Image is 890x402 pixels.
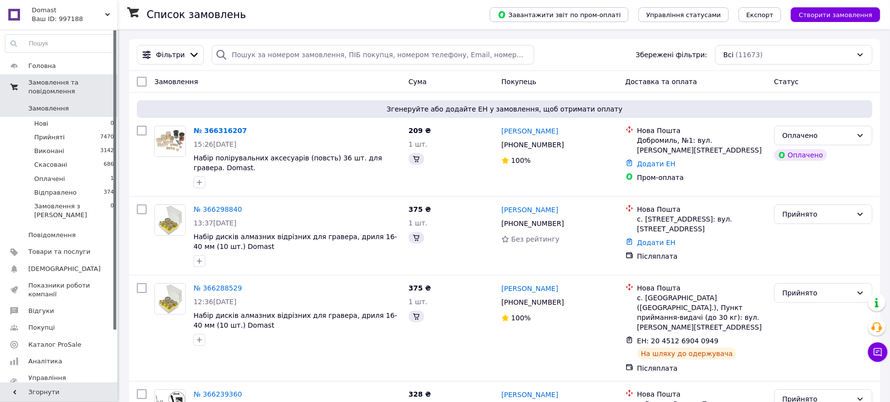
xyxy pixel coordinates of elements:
[28,231,76,240] span: Повідомлення
[104,188,114,197] span: 374
[110,119,114,128] span: 0
[154,126,186,157] a: Фото товару
[636,50,707,60] span: Збережені фільтри:
[409,284,431,292] span: 375 ₴
[194,390,242,398] a: № 366239360
[409,205,431,213] span: 375 ₴
[5,35,114,52] input: Пошук
[501,78,536,86] span: Покупець
[28,281,90,299] span: Показники роботи компанії
[32,15,117,23] div: Ваш ID: 997188
[28,374,90,391] span: Управління сайтом
[409,298,428,306] span: 1 шт.
[746,11,774,19] span: Експорт
[110,175,114,183] span: 1
[194,233,397,250] a: Набір дисків алмазних відрізних для гравера, дриля 16-40 мм (10 шт.) Domast
[409,219,428,227] span: 1 шт.
[154,78,198,86] span: Замовлення
[194,140,237,148] span: 15:26[DATE]
[154,204,186,236] a: Фото товару
[28,78,117,96] span: Замовлення та повідомлення
[34,133,65,142] span: Прийняті
[100,133,114,142] span: 7470
[646,11,721,19] span: Управління статусами
[791,7,880,22] button: Створити замовлення
[28,307,54,315] span: Відгуки
[499,295,566,309] div: [PHONE_NUMBER]
[28,265,101,273] span: [DEMOGRAPHIC_DATA]
[637,283,766,293] div: Нова Пошта
[868,342,888,362] button: Чат з покупцем
[154,283,186,314] a: Фото товару
[155,284,185,314] img: Фото товару
[637,293,766,332] div: с. [GEOGRAPHIC_DATA] ([GEOGRAPHIC_DATA].), Пункт приймання-видачі (до 30 кг): вул. [PERSON_NAME][...
[782,130,852,141] div: Оплачено
[626,78,697,86] span: Доставка та оплата
[637,389,766,399] div: Нова Пошта
[782,288,852,298] div: Прийнято
[194,205,242,213] a: № 366298840
[781,10,880,18] a: Створити замовлення
[212,45,534,65] input: Пошук за номером замовлення, ПІБ покупця, номером телефону, Email, номером накладної
[194,127,247,134] a: № 366316207
[498,10,621,19] span: Завантажити звіт по пром-оплаті
[782,209,852,220] div: Прийнято
[511,235,560,243] span: Без рейтингу
[32,6,105,15] span: Domast
[409,390,431,398] span: 328 ₴
[409,127,431,134] span: 209 ₴
[511,314,531,322] span: 100%
[774,149,827,161] div: Оплачено
[34,147,65,156] span: Виконані
[637,348,737,359] div: На шляху до одержувача
[501,205,558,215] a: [PERSON_NAME]
[409,78,427,86] span: Cума
[638,7,729,22] button: Управління статусами
[28,62,56,70] span: Головна
[100,147,114,156] span: 3142
[194,312,397,329] a: Набір дисків алмазних відрізних для гравера, дриля 16-40 мм (10 шт.) Domast
[194,154,382,172] a: Набір полірувальних аксесуарів (повсть) 36 шт. для гравера. Domast.
[723,50,734,60] span: Всі
[637,239,676,246] a: Додати ЕН
[156,50,185,60] span: Фільтри
[799,11,872,19] span: Створити замовлення
[194,284,242,292] a: № 366288529
[147,9,246,21] h1: Список замовлень
[34,160,67,169] span: Скасовані
[28,340,81,349] span: Каталог ProSale
[501,390,558,400] a: [PERSON_NAME]
[28,357,62,366] span: Аналітика
[511,156,531,164] span: 100%
[34,202,110,220] span: Замовлення з [PERSON_NAME]
[499,217,566,230] div: [PHONE_NUMBER]
[637,251,766,261] div: Післяплата
[194,219,237,227] span: 13:37[DATE]
[637,135,766,155] div: Добромиль, №1: вул. [PERSON_NAME][STREET_ADDRESS]
[155,205,185,235] img: Фото товару
[637,173,766,182] div: Пром-оплата
[499,138,566,152] div: [PHONE_NUMBER]
[637,363,766,373] div: Післяплата
[490,7,629,22] button: Завантажити звіт по пром-оплаті
[637,126,766,135] div: Нова Пошта
[110,202,114,220] span: 0
[736,51,762,59] span: (11673)
[141,104,868,114] span: Згенеруйте або додайте ЕН у замовлення, щоб отримати оплату
[501,284,558,293] a: [PERSON_NAME]
[28,323,55,332] span: Покупці
[34,188,77,197] span: Відправлено
[501,126,558,136] a: [PERSON_NAME]
[637,337,719,345] span: ЕН: 20 4512 6904 0949
[28,104,69,113] span: Замовлення
[28,247,90,256] span: Товари та послуги
[104,160,114,169] span: 686
[637,160,676,168] a: Додати ЕН
[774,78,799,86] span: Статус
[738,7,781,22] button: Експорт
[637,214,766,234] div: с. [STREET_ADDRESS]: вул. [STREET_ADDRESS]
[34,119,48,128] span: Нові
